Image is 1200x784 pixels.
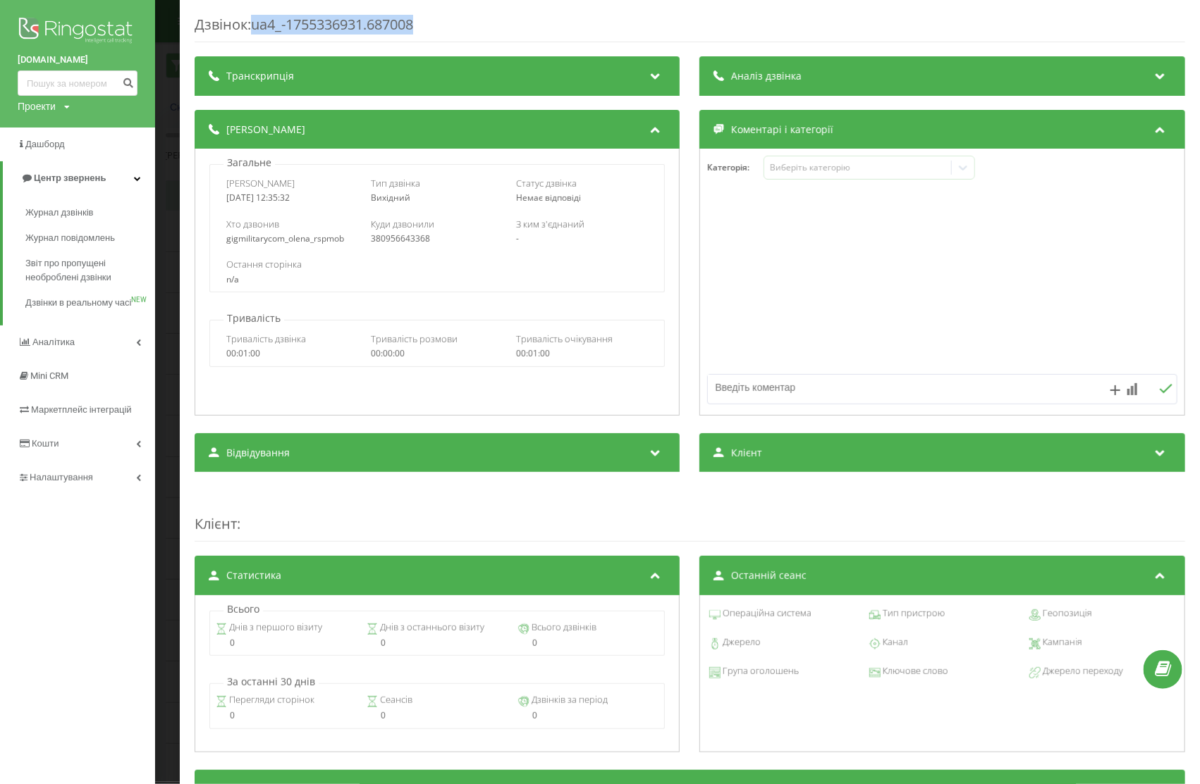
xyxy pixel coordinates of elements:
div: 00:01:00 [226,349,358,359]
div: 0 [216,638,357,648]
span: Тип пристрою [881,606,945,621]
span: Геопозиція [1041,606,1092,621]
span: Останній сеанс [732,568,807,583]
div: 00:01:00 [516,349,648,359]
a: Дзвінки в реальному часіNEW [25,290,155,316]
p: За останні 30 днів [224,675,319,689]
span: Аналіз дзвінка [732,69,802,83]
div: n/a [226,275,648,285]
span: Статистика [226,568,281,583]
p: Загальне [224,156,275,170]
input: Пошук за номером [18,70,137,96]
span: Налаштування [30,472,93,483]
span: Транскрипція [226,69,294,83]
span: Тип дзвінка [372,177,421,189]
span: Кошти [32,438,59,449]
div: : [195,486,1185,542]
span: Канал [881,635,909,649]
span: Статус дзвінка [516,177,577,189]
span: Mini CRM [30,371,68,381]
span: Всього дзвінків [529,621,596,635]
span: Дашборд [25,139,65,149]
span: Джерело [721,635,761,649]
p: Всього [224,602,263,616]
div: 0 [367,638,508,648]
span: Клієнт [195,514,237,533]
span: Аналiтика [32,337,75,347]
img: Ringostat logo [18,14,137,49]
span: Відвідування [226,446,290,460]
div: 380956643368 [372,234,503,244]
a: Журнал повідомлень [25,225,155,251]
span: Сеансів [379,693,413,707]
div: Проекти [18,99,56,113]
div: 0 [367,711,508,721]
span: З ким з'єднаний [516,218,584,230]
span: Хто дзвонив [226,218,279,230]
span: Куди дзвонили [372,218,435,230]
span: Остання сторінка [226,258,302,270]
span: Маркетплейс інтеграцій [31,404,132,415]
a: [DOMAIN_NAME] [18,53,137,67]
span: Операційна система [721,606,812,621]
span: Тривалість дзвінка [226,332,306,345]
div: - [516,234,648,244]
span: Днів з першого візиту [227,621,322,635]
span: Журнал дзвінків [25,206,93,220]
div: Виберіть категорію [770,162,946,173]
div: Дзвінок : ua4_-1755336931.687008 [195,15,1185,42]
div: 00:00:00 [372,349,503,359]
span: [PERSON_NAME] [226,177,295,189]
span: Дзвінків за період [529,693,608,707]
span: Днів з останнього візиту [379,621,485,635]
span: Тривалість очікування [516,332,613,345]
span: Центр звернень [34,173,106,183]
div: [DATE] 12:35:32 [226,193,358,203]
span: Ключове слово [881,664,949,678]
span: Дзвінки в реальному часі [25,296,131,310]
a: Журнал дзвінків [25,200,155,225]
span: Клієнт [732,446,763,460]
span: Коментарі і категорії [732,123,834,137]
span: Журнал повідомлень [25,231,115,245]
span: Звіт про пропущені необроблені дзвінки [25,256,148,285]
span: Джерело переходу [1041,664,1123,678]
div: 0 [216,711,357,721]
div: 0 [518,711,659,721]
div: gigmilitarycom_olena_rspmob [226,234,358,244]
a: Звіт про пропущені необроблені дзвінки [25,251,155,290]
span: Вихідний [372,192,411,204]
span: Перегляди сторінок [227,693,314,707]
div: 0 [518,638,659,648]
h4: Категорія : [708,163,764,173]
span: Немає відповіді [516,192,581,204]
span: Тривалість розмови [372,332,458,345]
p: Тривалість [224,311,284,325]
a: Центр звернень [3,161,155,195]
span: Кампанія [1041,635,1082,649]
span: [PERSON_NAME] [226,123,305,137]
span: Група оголошень [721,664,800,678]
